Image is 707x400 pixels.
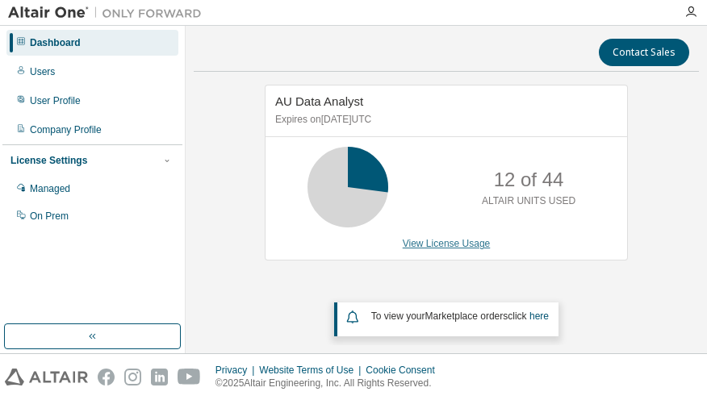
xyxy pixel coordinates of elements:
[124,369,141,385] img: instagram.svg
[30,94,81,107] div: User Profile
[151,369,168,385] img: linkedin.svg
[494,166,564,194] p: 12 of 44
[178,369,201,385] img: youtube.svg
[30,65,55,78] div: Users
[215,364,259,377] div: Privacy
[366,364,444,377] div: Cookie Consent
[599,39,689,66] button: Contact Sales
[403,238,491,249] a: View License Usage
[425,310,508,322] em: Marketplace orders
[8,5,210,21] img: Altair One
[98,369,115,385] img: facebook.svg
[259,364,366,377] div: Website Terms of Use
[275,94,363,108] span: AU Data Analyst
[529,310,549,322] a: here
[30,210,69,223] div: On Prem
[10,154,87,167] div: License Settings
[482,194,575,208] p: ALTAIR UNITS USED
[30,123,102,136] div: Company Profile
[371,310,549,322] span: To view your click
[5,369,88,385] img: altair_logo.svg
[30,36,81,49] div: Dashboard
[275,113,613,127] p: Expires on [DATE] UTC
[215,377,445,390] p: © 2025 Altair Engineering, Inc. All Rights Reserved.
[30,182,70,195] div: Managed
